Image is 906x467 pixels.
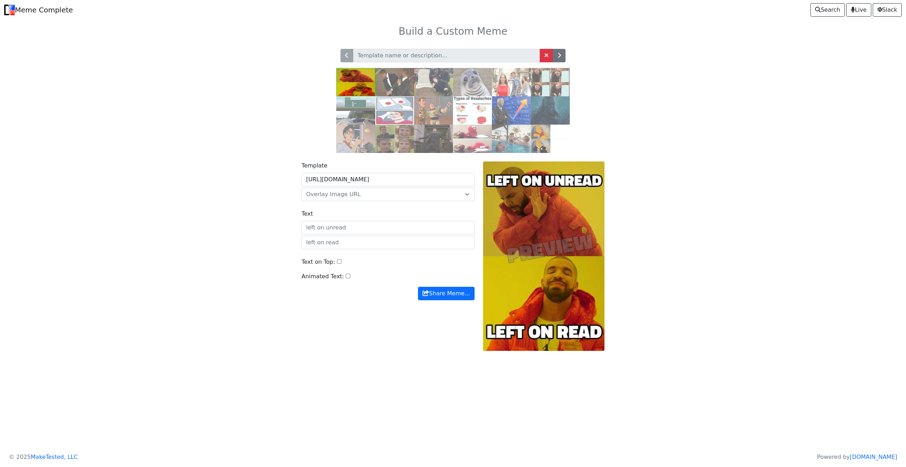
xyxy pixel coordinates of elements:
[492,68,531,96] img: db.jpg
[453,68,492,96] img: ams.jpg
[9,453,78,461] p: © 2025
[414,96,453,125] img: buzz.jpg
[418,287,475,300] button: Share Meme…
[531,68,570,96] img: gru.jpg
[336,96,375,125] img: exit.jpg
[306,191,361,198] span: Overlay Image URL
[31,454,78,460] a: MakeTested, LLC
[4,5,15,15] img: Meme Complete
[531,125,570,153] img: pooh.jpg
[414,68,453,96] img: grave.jpg
[4,3,73,17] a: Meme Complete
[302,221,475,234] input: left on unread
[810,3,845,17] a: Search
[302,272,344,281] label: Animated Text:
[531,96,570,125] img: meats-back-lotr.gif
[302,161,327,170] label: Template
[336,68,375,96] img: drake.jpg
[306,190,461,199] span: Overlay Image URL
[302,258,335,266] label: Text on Top:
[815,6,840,14] span: Search
[302,210,313,218] label: Text
[817,453,897,461] p: Powered by
[302,236,475,249] input: left on read
[414,125,453,153] img: bully-maguire-dance.gif
[492,96,531,125] img: stonks.jpg
[336,125,375,153] img: pigeon.jpg
[375,68,414,96] img: slap.jpg
[851,6,867,14] span: Live
[877,6,897,14] span: Slack
[846,3,871,17] a: Live
[375,96,414,125] img: ds.jpg
[873,3,902,17] a: Slack
[224,25,682,38] h3: Build a Custom Meme
[492,125,531,153] img: pool.jpg
[850,454,897,460] a: [DOMAIN_NAME]
[302,173,475,186] input: Background Image URL
[353,49,540,62] input: Template name or description...
[453,96,492,125] img: headaches.jpg
[302,188,475,201] span: Overlay Image URL
[375,125,414,153] img: right.jpg
[453,125,492,153] img: elmo.jpg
